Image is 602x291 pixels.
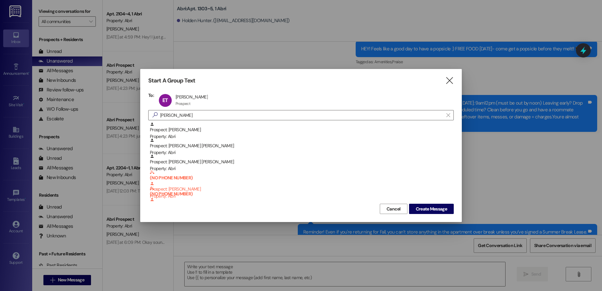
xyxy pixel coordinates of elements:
b: (NO PHONE NUMBER) [150,170,454,181]
h3: To: [148,92,154,98]
input: Search for any contact or apartment [160,111,443,120]
div: Prospect: [PERSON_NAME] [150,170,454,200]
i:  [445,77,454,84]
button: Cancel [380,204,407,214]
div: Prospect: [PERSON_NAME]Property: Abri [148,122,454,138]
button: Create Message [409,204,454,214]
div: [PERSON_NAME] [176,94,208,100]
div: Prospect: [PERSON_NAME] [PERSON_NAME] [150,154,454,172]
span: ET [162,97,168,104]
div: Prospect: [PERSON_NAME] [PERSON_NAME]Property: Abri [148,154,454,170]
div: Prospect [176,101,190,106]
div: (NO PHONE NUMBER) Prospect: [PERSON_NAME] [148,186,454,202]
div: Property: Abri [150,149,454,156]
span: Create Message [416,206,447,212]
div: Prospect: [PERSON_NAME] [150,122,454,140]
i:  [446,113,450,118]
div: Property: Abri [150,165,454,172]
div: Prospect: [PERSON_NAME] [150,186,454,216]
h3: Start A Group Text [148,77,195,84]
button: Clear text [443,110,453,120]
div: Property: Abri [150,133,454,140]
i:  [150,112,160,118]
div: Prospect: [PERSON_NAME] [PERSON_NAME]Property: Abri [148,138,454,154]
div: Prospect: [PERSON_NAME] [PERSON_NAME] [150,138,454,156]
b: (NO PHONE NUMBER) [150,186,454,197]
span: Cancel [387,206,401,212]
div: (NO PHONE NUMBER) Prospect: [PERSON_NAME]Property: Abri [148,170,454,186]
